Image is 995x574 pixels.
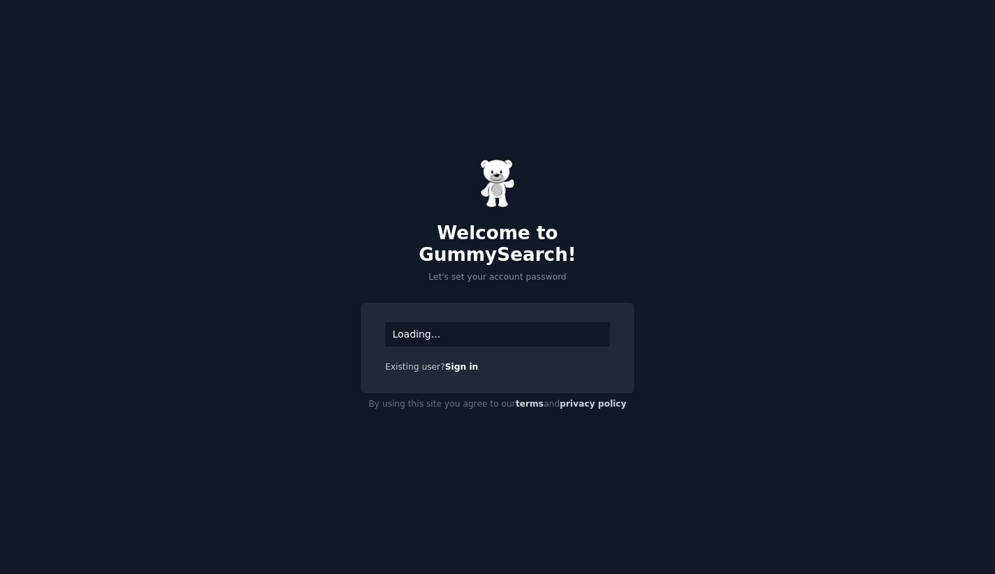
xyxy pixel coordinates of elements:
h2: Welcome to GummySearch! [361,222,634,266]
span: Existing user? [385,362,445,372]
img: Gummy Bear [480,159,515,208]
div: By using this site you agree to our and [361,393,634,416]
a: Sign in [445,362,479,372]
p: Let's set your account password [361,271,634,284]
div: Loading... [385,322,610,347]
a: terms [516,399,544,409]
a: privacy policy [560,399,627,409]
